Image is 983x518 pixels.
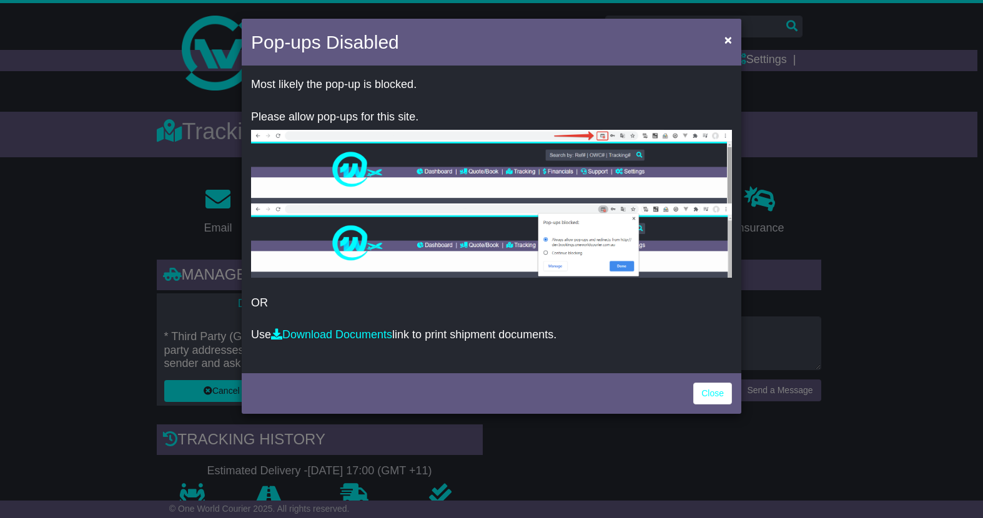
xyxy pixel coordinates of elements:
[271,328,392,341] a: Download Documents
[251,28,399,56] h4: Pop-ups Disabled
[718,27,738,52] button: Close
[251,110,732,124] p: Please allow pop-ups for this site.
[251,130,732,203] img: allow-popup-1.png
[693,383,732,404] a: Close
[251,203,732,278] img: allow-popup-2.png
[251,78,732,92] p: Most likely the pop-up is blocked.
[251,328,732,342] p: Use link to print shipment documents.
[242,69,741,370] div: OR
[724,32,732,47] span: ×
